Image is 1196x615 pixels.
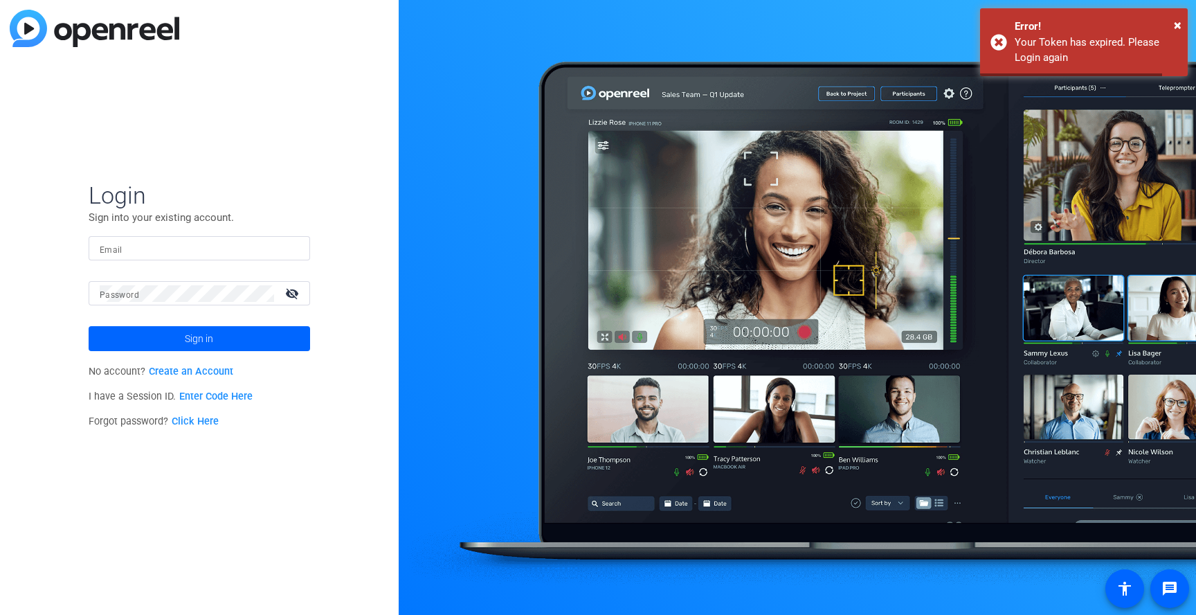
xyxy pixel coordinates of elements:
[277,283,310,303] mat-icon: visibility_off
[89,366,233,377] span: No account?
[100,290,139,300] mat-label: Password
[100,240,299,257] input: Enter Email Address
[1161,580,1178,597] mat-icon: message
[185,321,213,356] span: Sign in
[89,391,253,402] span: I have a Session ID.
[179,391,253,402] a: Enter Code Here
[149,366,233,377] a: Create an Account
[1174,15,1181,35] button: Close
[89,181,310,210] span: Login
[1015,19,1177,35] div: Error!
[10,10,179,47] img: blue-gradient.svg
[100,245,123,255] mat-label: Email
[89,210,310,225] p: Sign into your existing account.
[1015,35,1177,66] div: Your Token has expired. Please Login again
[172,416,219,427] a: Click Here
[89,416,219,427] span: Forgot password?
[89,326,310,351] button: Sign in
[1174,17,1181,33] span: ×
[1116,580,1133,597] mat-icon: accessibility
